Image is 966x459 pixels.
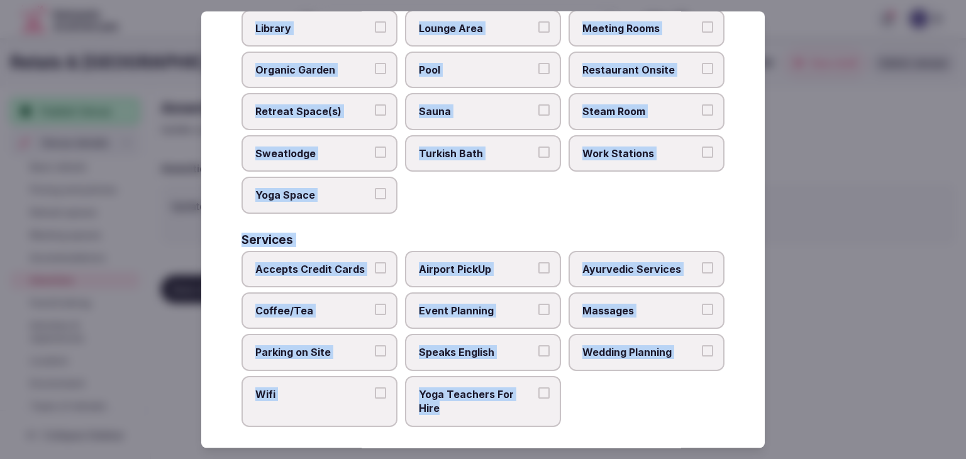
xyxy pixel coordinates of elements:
[538,147,550,158] button: Turkish Bath
[419,147,535,160] span: Turkish Bath
[538,21,550,33] button: Lounge Area
[419,105,535,119] span: Sauna
[702,105,713,116] button: Steam Room
[702,21,713,33] button: Meeting Rooms
[255,188,371,202] span: Yoga Space
[419,63,535,77] span: Pool
[419,387,535,416] span: Yoga Teachers For Hire
[375,304,386,315] button: Coffee/Tea
[582,262,698,276] span: Ayurvedic Services
[419,304,535,318] span: Event Planning
[582,63,698,77] span: Restaurant Onsite
[419,21,535,35] span: Lounge Area
[419,262,535,276] span: Airport PickUp
[255,304,371,318] span: Coffee/Tea
[255,262,371,276] span: Accepts Credit Cards
[582,304,698,318] span: Massages
[375,387,386,399] button: Wifi
[375,147,386,158] button: Sweatlodge
[582,147,698,160] span: Work Stations
[255,387,371,401] span: Wifi
[255,346,371,360] span: Parking on Site
[702,304,713,315] button: Massages
[375,262,386,274] button: Accepts Credit Cards
[419,346,535,360] span: Speaks English
[255,63,371,77] span: Organic Garden
[241,234,293,246] h3: Services
[375,21,386,33] button: Library
[375,105,386,116] button: Retreat Space(s)
[702,262,713,274] button: Ayurvedic Services
[255,147,371,160] span: Sweatlodge
[702,147,713,158] button: Work Stations
[582,21,698,35] span: Meeting Rooms
[538,387,550,399] button: Yoga Teachers For Hire
[255,21,371,35] span: Library
[702,346,713,357] button: Wedding Planning
[702,63,713,74] button: Restaurant Onsite
[582,346,698,360] span: Wedding Planning
[538,63,550,74] button: Pool
[375,346,386,357] button: Parking on Site
[538,105,550,116] button: Sauna
[375,63,386,74] button: Organic Garden
[255,105,371,119] span: Retreat Space(s)
[582,105,698,119] span: Steam Room
[538,262,550,274] button: Airport PickUp
[375,188,386,199] button: Yoga Space
[538,304,550,315] button: Event Planning
[538,346,550,357] button: Speaks English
